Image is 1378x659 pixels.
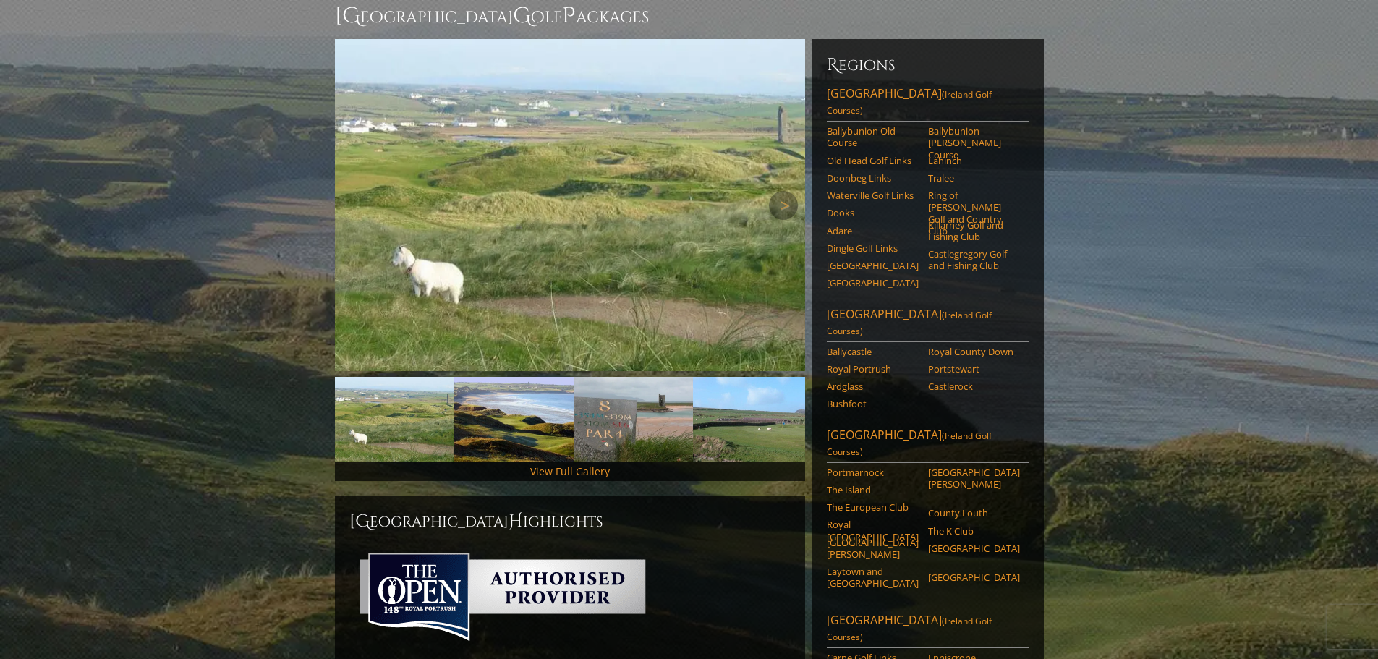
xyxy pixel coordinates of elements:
a: Dooks [827,207,919,218]
a: View Full Gallery [530,464,610,478]
a: Castlerock [928,380,1020,392]
span: G [513,1,531,30]
h2: [GEOGRAPHIC_DATA] ighlights [349,510,791,533]
a: [GEOGRAPHIC_DATA][PERSON_NAME] [928,467,1020,490]
a: Dingle Golf Links [827,242,919,254]
a: [GEOGRAPHIC_DATA](Ireland Golf Courses) [827,427,1029,463]
a: Royal [GEOGRAPHIC_DATA] [827,519,919,543]
a: Doonbeg Links [827,172,919,184]
h6: Regions [827,54,1029,77]
a: Castlegregory Golf and Fishing Club [928,248,1020,272]
a: Ballybunion [PERSON_NAME] Course [928,125,1020,161]
a: Portmarnock [827,467,919,478]
span: (Ireland Golf Courses) [827,430,992,458]
a: Tralee [928,172,1020,184]
a: Ballycastle [827,346,919,357]
a: [GEOGRAPHIC_DATA] [827,277,919,289]
a: Bushfoot [827,398,919,409]
a: [GEOGRAPHIC_DATA] [928,543,1020,554]
h1: [GEOGRAPHIC_DATA] olf ackages [335,1,1044,30]
a: Portstewart [928,363,1020,375]
a: Royal County Down [928,346,1020,357]
a: The European Club [827,501,919,513]
a: Laytown and [GEOGRAPHIC_DATA] [827,566,919,590]
a: [GEOGRAPHIC_DATA] [827,260,919,271]
a: [GEOGRAPHIC_DATA](Ireland Golf Courses) [827,85,1029,122]
a: The Island [827,484,919,496]
a: Ardglass [827,380,919,392]
a: Ring of [PERSON_NAME] Golf and Country Club [928,190,1020,237]
a: The K Club [928,525,1020,537]
a: County Louth [928,507,1020,519]
a: [GEOGRAPHIC_DATA][PERSON_NAME] [827,537,919,561]
span: P [562,1,576,30]
a: Killarney Golf and Fishing Club [928,219,1020,243]
span: H [509,510,523,533]
span: (Ireland Golf Courses) [827,615,992,643]
span: (Ireland Golf Courses) [827,309,992,337]
a: Next [769,191,798,220]
a: Adare [827,225,919,237]
a: [GEOGRAPHIC_DATA] [928,571,1020,583]
a: Ballybunion Old Course [827,125,919,149]
a: Waterville Golf Links [827,190,919,201]
a: Royal Portrush [827,363,919,375]
span: (Ireland Golf Courses) [827,88,992,116]
a: Lahinch [928,155,1020,166]
a: Old Head Golf Links [827,155,919,166]
a: [GEOGRAPHIC_DATA](Ireland Golf Courses) [827,306,1029,342]
a: [GEOGRAPHIC_DATA](Ireland Golf Courses) [827,612,1029,648]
